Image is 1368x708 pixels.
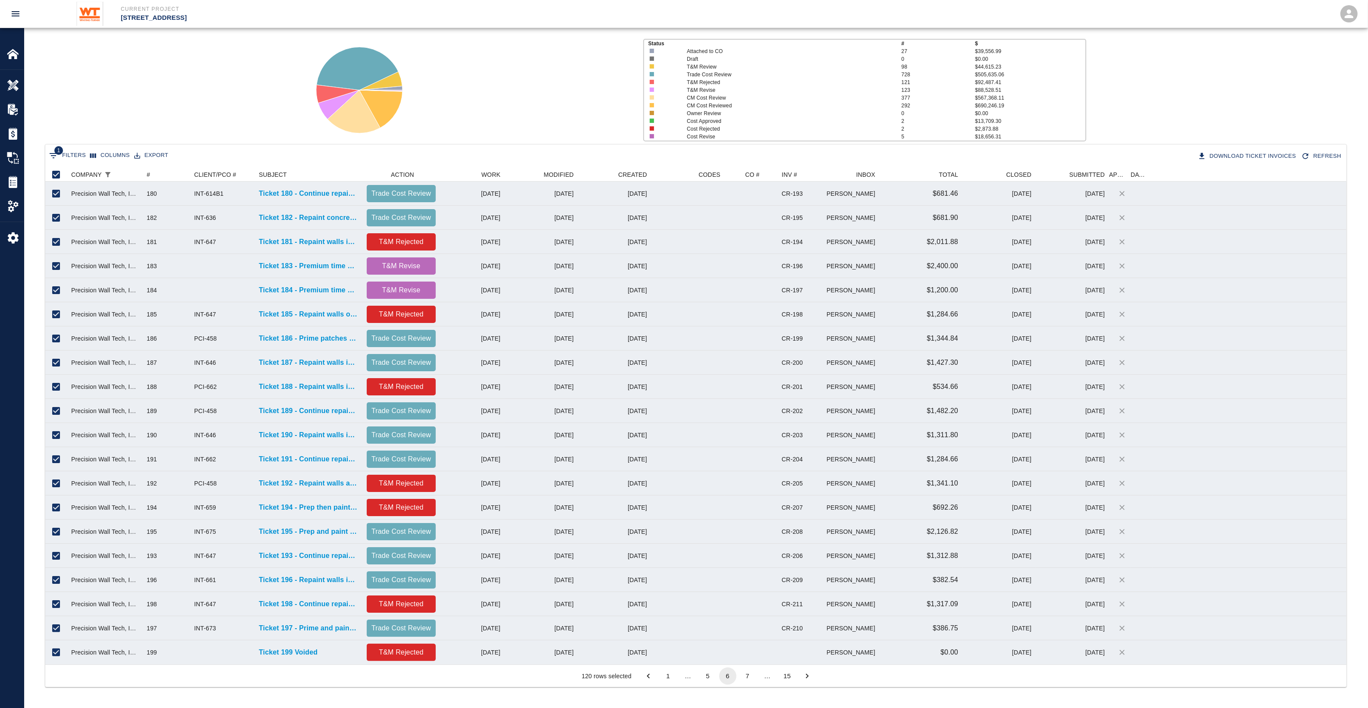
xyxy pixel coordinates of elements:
[440,495,505,520] div: [DATE]
[782,213,803,222] div: CR-195
[975,94,1085,102] p: $567,368.11
[147,382,157,391] div: 188
[102,169,114,181] div: 1 active filter
[902,125,975,133] p: 2
[259,261,358,271] p: Ticket 183 - Premium time work, on G1, B1, and 8th floor
[827,278,880,302] div: [PERSON_NAME]
[1131,168,1152,182] div: DATE CM COST APPROVED
[102,169,114,181] button: Show filters
[147,503,157,512] div: 194
[782,189,803,198] div: CR-193
[147,286,157,294] div: 184
[578,399,651,423] div: [DATE]
[194,189,223,198] div: INT-614B1
[147,407,157,415] div: 189
[962,182,1036,206] div: [DATE]
[259,526,358,537] p: Ticket 195 - Prep and paint diffuser in east lobby 101B
[440,254,505,278] div: [DATE]
[259,285,358,295] a: Ticket 184 - Premium time work, on 8th and PH floor
[194,431,216,439] div: INT-646
[194,382,217,391] div: PCI-662
[71,168,102,182] div: COMPANY
[687,63,880,71] p: T&M Review
[5,3,26,24] button: open drawer
[71,455,138,464] div: Precision Wall Tech, Inc.
[370,406,432,416] p: Trade Cost Review
[902,133,975,141] p: 5
[927,430,958,440] p: $1,311.80
[1036,326,1109,351] div: [DATE]
[194,168,236,182] div: CLIENT/PCO #
[194,479,217,488] div: PCI-458
[1006,168,1032,182] div: CLOSED
[1299,149,1345,164] button: Refresh
[939,168,958,182] div: TOTAL
[902,55,975,63] p: 0
[782,382,803,391] div: CR-201
[975,71,1085,78] p: $505,635.06
[660,667,677,685] button: Go to page 1
[370,454,432,464] p: Trade Cost Review
[933,502,958,513] p: $692.26
[782,238,803,246] div: CR-194
[259,575,358,585] a: Ticket 196 - Repaint walls in lounge 208
[259,309,358,320] p: Ticket 185 - Repaint walls on 3rd floor
[259,188,358,199] p: Ticket 180 - Continue repainting walls on B1 level
[1036,230,1109,254] div: [DATE]
[71,431,138,439] div: Precision Wall Tech, Inc.
[440,423,505,447] div: [DATE]
[782,455,803,464] div: CR-204
[651,168,725,182] div: CODES
[440,182,505,206] div: [DATE]
[71,262,138,270] div: Precision Wall Tech, Inc.
[76,2,104,26] img: Whiting-Turner
[132,149,170,162] button: Export
[147,310,157,319] div: 185
[1196,149,1300,164] div: Tickets download in groups of 15
[902,78,975,86] p: 121
[1196,149,1300,164] button: Download Ticket Invoices
[578,182,651,206] div: [DATE]
[827,399,880,423] div: [PERSON_NAME]
[782,334,803,343] div: CR-199
[827,206,880,230] div: [PERSON_NAME]
[827,375,880,399] div: [PERSON_NAME]
[962,471,1036,495] div: [DATE]
[927,478,958,489] p: $1,341.10
[687,133,880,141] p: Cost Revise
[440,302,505,326] div: [DATE]
[578,423,651,447] div: [DATE]
[687,94,880,102] p: CM Cost Review
[782,262,803,270] div: CR-196
[782,168,797,182] div: INV #
[505,351,578,375] div: [DATE]
[687,47,880,55] p: Attached to CO
[259,599,358,609] p: Ticket 198 - Continue repainting walls on 3rd floor
[578,302,651,326] div: [DATE]
[194,213,216,222] div: INT-636
[698,168,720,182] div: CODES
[259,623,358,633] a: Ticket 197 - Prime and paint window trim pieces on 2nd floor
[505,182,578,206] div: [DATE]
[259,237,358,247] p: Ticket 181 - Repaint walls in classrooms and corridors on 3rd floor
[962,495,1036,520] div: [DATE]
[259,454,358,464] p: Ticket 191 - Continue repainting walls in stair 3
[1131,168,1148,182] div: DATE CM COST APPROVED
[687,71,880,78] p: Trade Cost Review
[933,213,958,223] p: $681.90
[902,40,975,47] p: #
[933,188,958,199] p: $681.46
[827,423,880,447] div: [PERSON_NAME]
[687,125,880,133] p: Cost Rejected
[255,168,362,182] div: SUBJECT
[782,407,803,415] div: CR-202
[440,351,505,375] div: [DATE]
[578,495,651,520] div: [DATE]
[739,667,756,685] button: Go to page 7
[975,40,1085,47] p: $
[799,667,816,685] button: Go to next page
[927,454,958,464] p: $1,284.66
[1036,254,1109,278] div: [DATE]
